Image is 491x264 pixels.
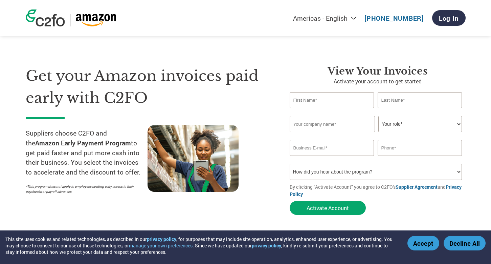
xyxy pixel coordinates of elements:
[26,65,269,109] h1: Get your Amazon invoices paid early with C2FO
[378,116,462,132] select: Title/Role
[290,65,466,77] h3: View Your Invoices
[396,184,438,190] a: Supplier Agreement
[26,9,65,26] img: c2fo logo
[290,201,366,215] button: Activate Account
[378,157,462,161] div: Inavlid Phone Number
[290,183,466,198] p: By clicking "Activate Account" you agree to C2FO's and
[378,109,462,113] div: Invalid last name or last name is too long
[364,14,424,22] a: [PHONE_NUMBER]
[5,236,398,255] div: This site uses cookies and related technologies, as described in our , for purposes that may incl...
[26,184,141,194] p: *This program does not apply to employees seeking early access to their paychecks or payroll adva...
[290,157,374,161] div: Inavlid Email Address
[444,236,486,250] button: Decline All
[75,14,116,26] img: Amazon
[290,77,466,85] p: Activate your account to get started
[129,242,193,249] button: manage your own preferences
[26,128,148,177] p: Suppliers choose C2FO and the to get paid faster and put more cash into their business. You selec...
[432,10,466,26] a: Log In
[290,116,375,132] input: Your company name*
[148,125,239,192] img: supply chain worker
[290,184,462,197] a: Privacy Policy
[290,140,374,156] input: Invalid Email format
[252,242,281,249] a: privacy policy
[35,139,131,147] strong: Amazon Early Payment Program
[378,140,462,156] input: Phone*
[147,236,176,242] a: privacy policy
[378,92,462,108] input: Last Name*
[290,133,462,137] div: Invalid company name or company name is too long
[407,236,439,250] button: Accept
[290,92,374,108] input: First Name*
[290,109,374,113] div: Invalid first name or first name is too long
